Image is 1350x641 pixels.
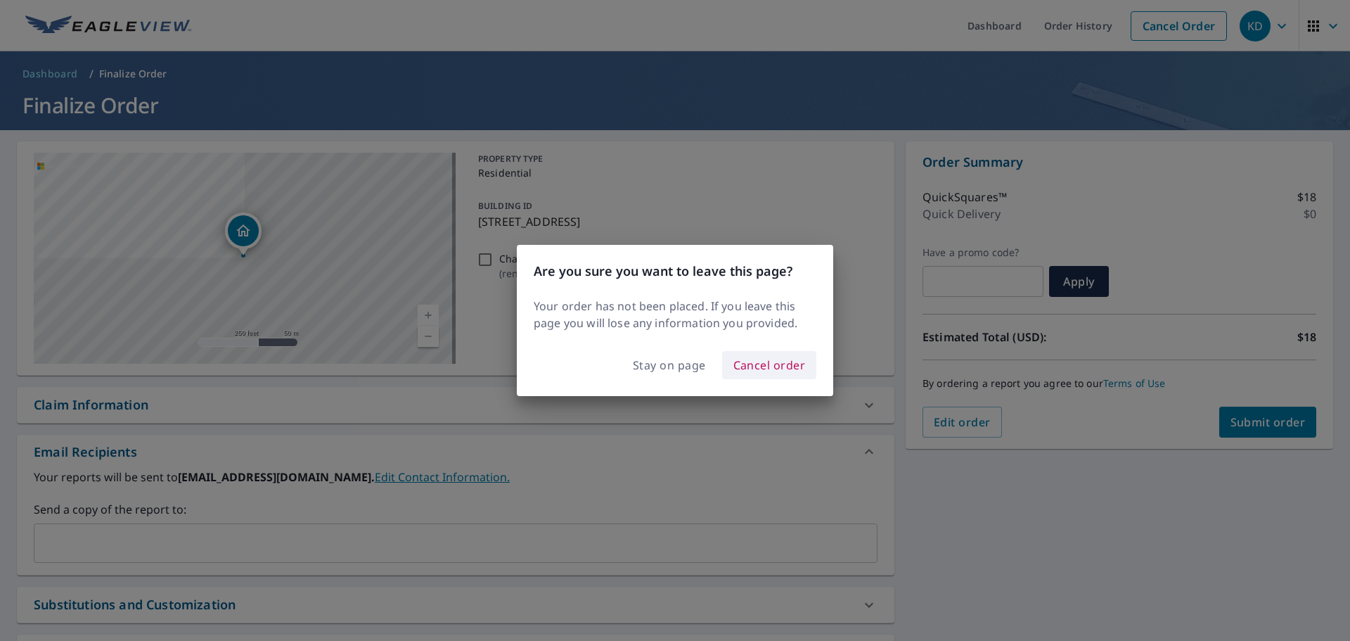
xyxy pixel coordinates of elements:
[534,298,816,331] p: Your order has not been placed. If you leave this page you will lose any information you provided.
[534,262,816,281] h3: Are you sure you want to leave this page?
[733,355,806,375] span: Cancel order
[722,351,817,379] button: Cancel order
[622,352,716,379] button: Stay on page
[633,355,706,375] span: Stay on page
